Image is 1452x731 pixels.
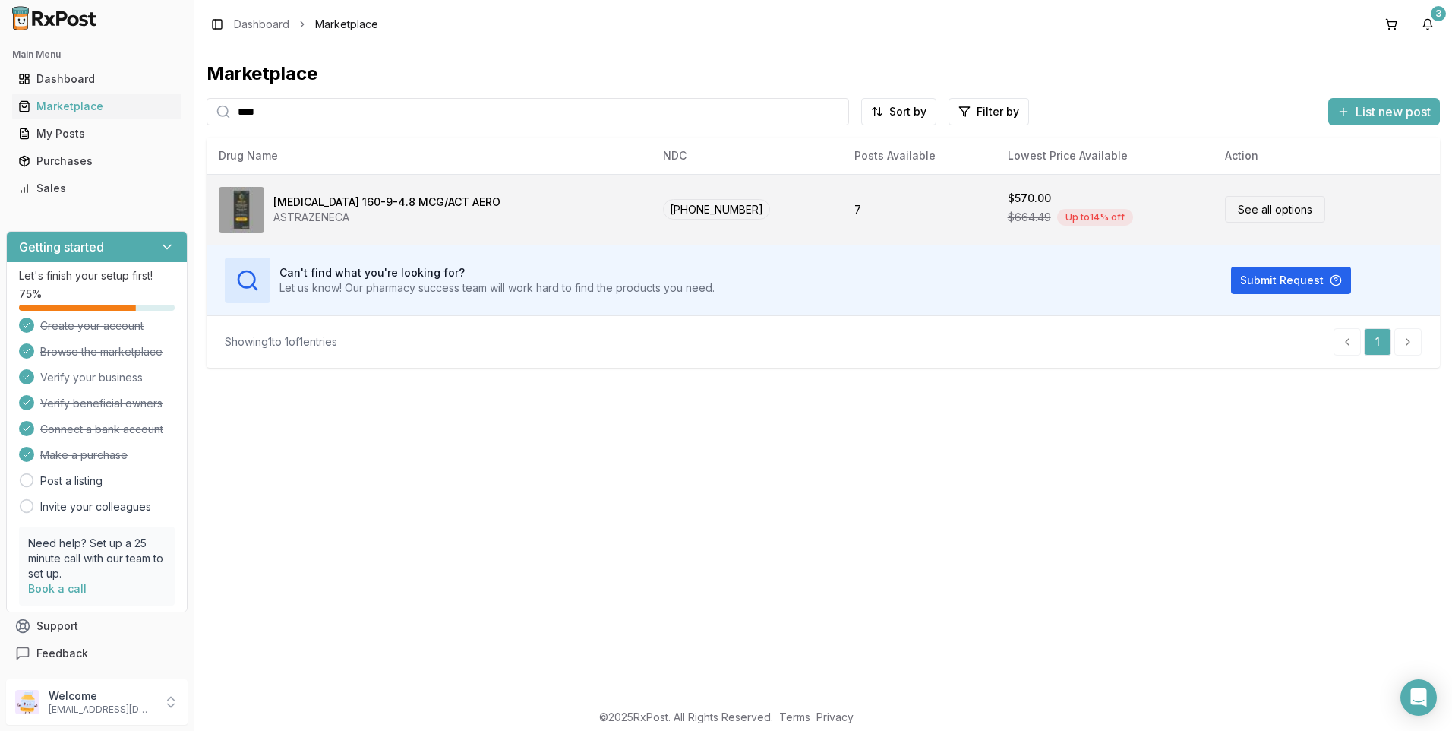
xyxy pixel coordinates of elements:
a: Privacy [816,710,854,723]
span: Create your account [40,318,144,334]
a: My Posts [12,120,181,147]
p: Need help? Set up a 25 minute call with our team to set up. [28,536,166,581]
p: Welcome [49,688,154,704]
button: Feedback [6,640,188,667]
nav: pagination [1334,328,1422,356]
div: Up to 14 % off [1057,209,1133,226]
img: Breztri Aerosphere 160-9-4.8 MCG/ACT AERO [219,187,264,233]
a: Marketplace [12,93,181,120]
div: Marketplace [18,99,175,114]
th: NDC [651,138,841,174]
a: Terms [779,710,810,723]
span: Sort by [889,104,926,119]
span: Verify beneficial owners [40,396,163,411]
img: RxPost Logo [6,6,103,30]
th: Lowest Price Available [996,138,1213,174]
div: Sales [18,181,175,196]
button: Purchases [6,149,188,173]
a: 1 [1364,328,1391,356]
div: Showing 1 to 1 of 1 entries [225,334,337,350]
p: [EMAIL_ADDRESS][DOMAIN_NAME] [49,704,154,716]
span: Browse the marketplace [40,344,163,359]
img: User avatar [15,690,39,714]
div: Dashboard [18,71,175,87]
th: Action [1213,138,1440,174]
button: List new post [1328,98,1440,125]
a: Purchases [12,147,181,175]
div: ASTRAZENECA [273,210,500,225]
span: Feedback [36,646,88,661]
button: 3 [1416,12,1440,36]
span: Verify your business [40,370,143,385]
a: Invite your colleagues [40,499,151,514]
span: Connect a bank account [40,422,163,437]
span: List new post [1356,103,1431,121]
div: [MEDICAL_DATA] 160-9-4.8 MCG/ACT AERO [273,195,500,210]
span: 75 % [19,286,42,302]
h3: Can't find what you're looking for? [279,265,715,280]
h2: Main Menu [12,49,181,61]
div: My Posts [18,126,175,141]
span: $664.49 [1008,210,1051,225]
button: Support [6,612,188,640]
a: Sales [12,175,181,202]
button: Filter by [949,98,1029,125]
button: Dashboard [6,67,188,91]
nav: breadcrumb [234,17,378,32]
button: Sales [6,176,188,201]
div: Marketplace [207,62,1440,86]
span: Make a purchase [40,448,128,463]
span: [PHONE_NUMBER] [663,199,770,220]
p: Let's finish your setup first! [19,268,175,283]
button: My Posts [6,122,188,146]
a: Post a listing [40,473,103,489]
button: Submit Request [1231,267,1351,294]
h3: Getting started [19,238,104,256]
button: Sort by [861,98,936,125]
div: $570.00 [1008,191,1051,206]
th: Posts Available [842,138,996,174]
span: Filter by [977,104,1019,119]
div: Purchases [18,153,175,169]
p: Let us know! Our pharmacy success team will work hard to find the products you need. [279,280,715,296]
a: Dashboard [12,65,181,93]
a: List new post [1328,106,1440,121]
span: Marketplace [315,17,378,32]
a: Dashboard [234,17,289,32]
th: Drug Name [207,138,651,174]
a: See all options [1225,196,1325,223]
a: Book a call [28,582,87,595]
td: 7 [842,174,996,245]
div: Open Intercom Messenger [1400,679,1437,716]
button: Marketplace [6,94,188,119]
div: 3 [1431,6,1446,21]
